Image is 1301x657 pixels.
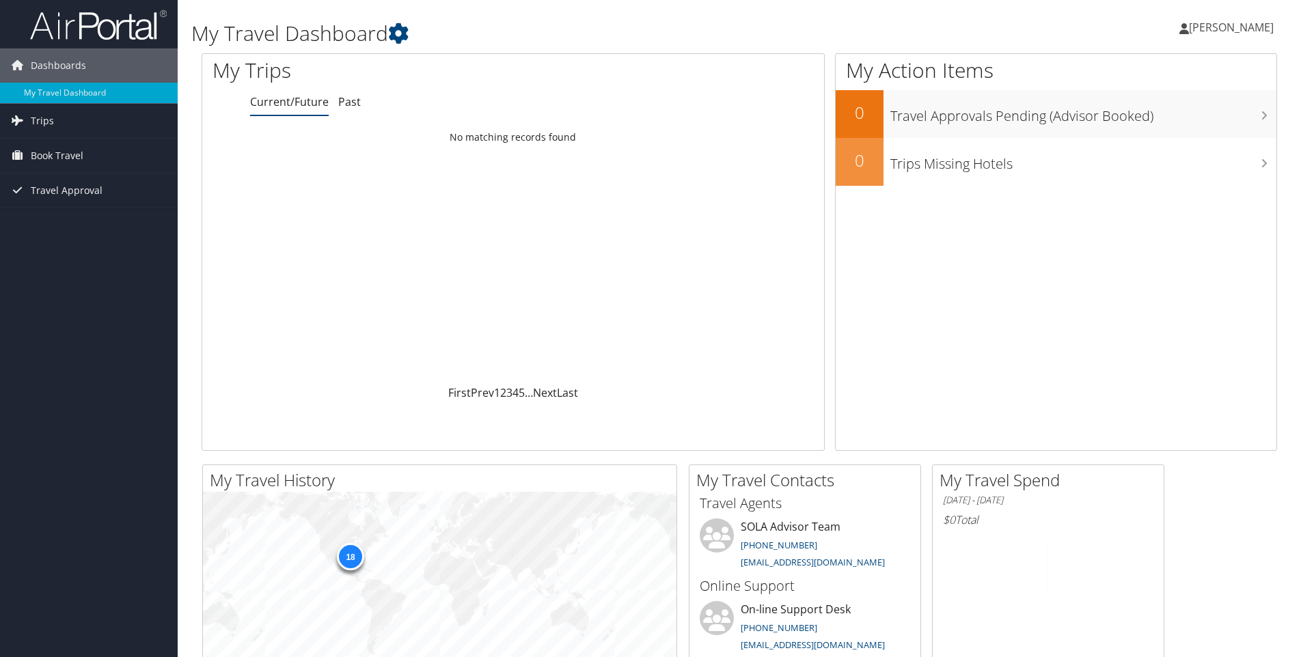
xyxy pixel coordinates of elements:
a: Last [557,385,578,400]
li: SOLA Advisor Team [693,518,917,574]
div: 18 [337,543,364,570]
a: First [448,385,471,400]
a: 0Trips Missing Hotels [836,138,1276,186]
a: 5 [519,385,525,400]
h2: My Travel History [210,469,676,492]
span: Book Travel [31,139,83,173]
h2: 0 [836,149,884,172]
li: On-line Support Desk [693,601,917,657]
h2: 0 [836,101,884,124]
h1: My Action Items [836,56,1276,85]
a: Current/Future [250,94,329,109]
h3: Travel Agents [700,494,910,513]
span: Travel Approval [31,173,102,208]
a: [PHONE_NUMBER] [741,539,817,551]
h2: My Travel Contacts [696,469,920,492]
a: Past [338,94,361,109]
a: [PERSON_NAME] [1179,7,1287,48]
td: No matching records found [202,125,824,150]
h6: Total [943,512,1153,527]
a: 2 [500,385,506,400]
span: Trips [31,104,54,138]
h3: Trips Missing Hotels [890,148,1276,173]
h1: My Trips [213,56,555,85]
a: [EMAIL_ADDRESS][DOMAIN_NAME] [741,639,885,651]
a: [PHONE_NUMBER] [741,621,817,634]
span: [PERSON_NAME] [1189,20,1274,35]
h3: Travel Approvals Pending (Advisor Booked) [890,100,1276,126]
h3: Online Support [700,576,910,596]
a: 0Travel Approvals Pending (Advisor Booked) [836,90,1276,138]
span: … [525,385,533,400]
span: Dashboards [31,48,86,83]
h2: My Travel Spend [940,469,1164,492]
img: airportal-logo.png [30,9,167,41]
span: $0 [943,512,955,527]
a: 1 [494,385,500,400]
a: [EMAIL_ADDRESS][DOMAIN_NAME] [741,556,885,568]
a: 4 [512,385,519,400]
h6: [DATE] - [DATE] [943,494,1153,507]
a: Next [533,385,557,400]
h1: My Travel Dashboard [191,19,922,48]
a: Prev [471,385,494,400]
a: 3 [506,385,512,400]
